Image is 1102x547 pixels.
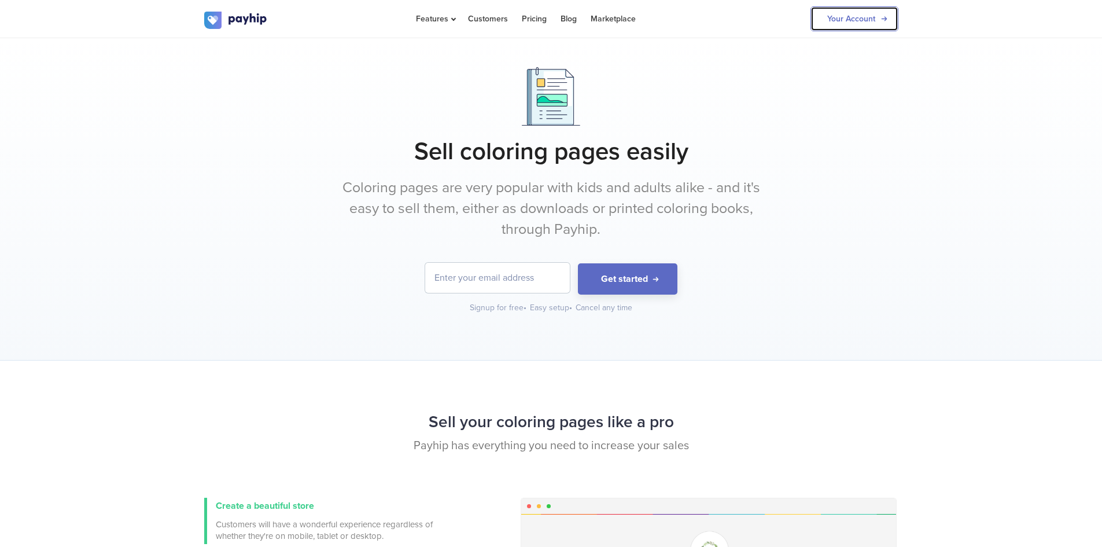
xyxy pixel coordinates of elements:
[470,302,528,314] div: Signup for free
[204,137,898,166] h1: Sell coloring pages easily
[569,303,572,313] span: •
[576,302,632,314] div: Cancel any time
[216,519,436,542] span: Customers will have a wonderful experience regardless of whether they're on mobile, tablet or des...
[530,302,573,314] div: Easy setup
[522,67,580,126] img: Documents.png
[204,12,268,29] img: logo.svg
[204,438,898,454] p: Payhip has everything you need to increase your sales
[204,498,436,544] a: Create a beautiful store Customers will have a wonderful experience regardless of whether they're...
[334,178,768,240] p: Coloring pages are very popular with kids and adults alike - and it's easy to sell them, either a...
[810,6,898,31] a: Your Account
[524,303,526,313] span: •
[204,407,898,438] h2: Sell your coloring pages like a pro
[216,500,314,512] span: Create a beautiful store
[578,263,677,295] button: Get started
[416,14,454,24] span: Features
[425,263,570,293] input: Enter your email address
